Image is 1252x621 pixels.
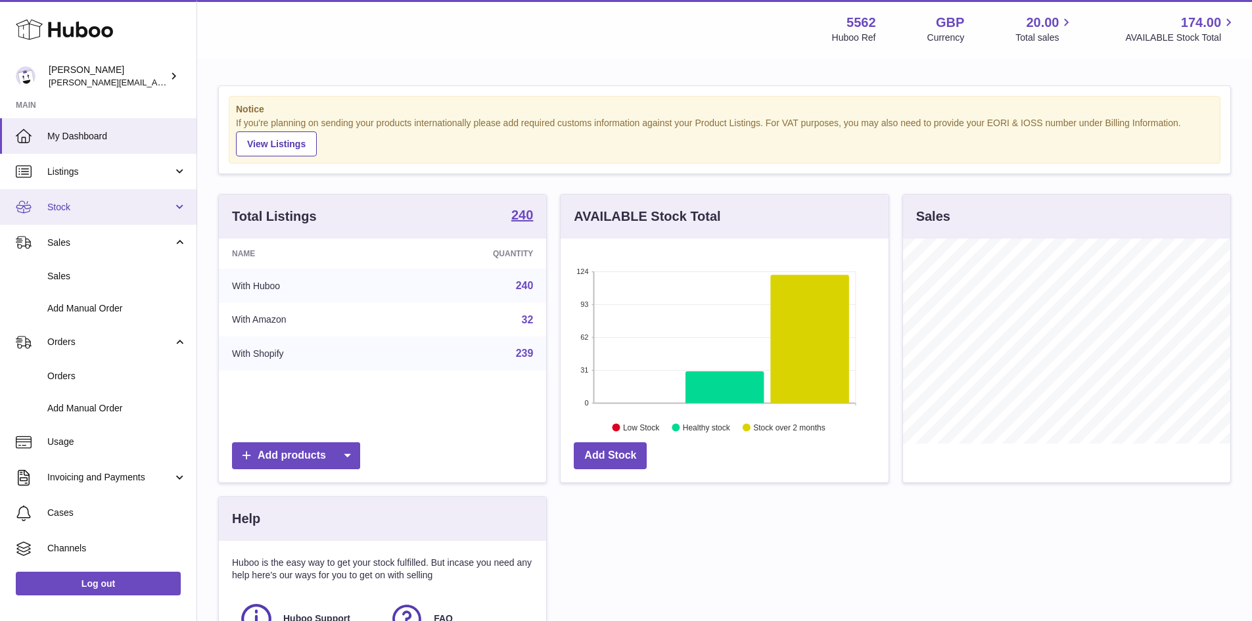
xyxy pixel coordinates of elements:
[916,208,950,225] h3: Sales
[846,14,876,32] strong: 5562
[47,201,173,214] span: Stock
[47,402,187,415] span: Add Manual Order
[754,423,825,432] text: Stock over 2 months
[47,166,173,178] span: Listings
[832,32,876,44] div: Huboo Ref
[47,270,187,283] span: Sales
[236,131,317,156] a: View Listings
[219,269,398,303] td: With Huboo
[927,32,965,44] div: Currency
[232,442,360,469] a: Add products
[16,572,181,595] a: Log out
[219,239,398,269] th: Name
[1125,32,1236,44] span: AVAILABLE Stock Total
[16,66,35,86] img: ketan@vasanticosmetics.com
[232,208,317,225] h3: Total Listings
[47,302,187,315] span: Add Manual Order
[516,348,534,359] a: 239
[511,208,533,224] a: 240
[1125,14,1236,44] a: 174.00 AVAILABLE Stock Total
[683,423,731,432] text: Healthy stock
[47,370,187,382] span: Orders
[47,436,187,448] span: Usage
[516,280,534,291] a: 240
[623,423,660,432] text: Low Stock
[47,237,173,249] span: Sales
[585,399,589,407] text: 0
[574,442,647,469] a: Add Stock
[511,208,533,221] strong: 240
[47,471,173,484] span: Invoicing and Payments
[1015,14,1074,44] a: 20.00 Total sales
[1015,32,1074,44] span: Total sales
[47,542,187,555] span: Channels
[1026,14,1059,32] span: 20.00
[49,77,264,87] span: [PERSON_NAME][EMAIL_ADDRESS][DOMAIN_NAME]
[232,557,533,582] p: Huboo is the easy way to get your stock fulfilled. But incase you need any help here's our ways f...
[219,303,398,337] td: With Amazon
[576,267,588,275] text: 124
[47,507,187,519] span: Cases
[47,130,187,143] span: My Dashboard
[236,103,1213,116] strong: Notice
[522,314,534,325] a: 32
[581,333,589,341] text: 62
[398,239,547,269] th: Quantity
[936,14,964,32] strong: GBP
[219,336,398,371] td: With Shopify
[236,117,1213,156] div: If you're planning on sending your products internationally please add required customs informati...
[49,64,167,89] div: [PERSON_NAME]
[1181,14,1221,32] span: 174.00
[581,366,589,374] text: 31
[581,300,589,308] text: 93
[47,336,173,348] span: Orders
[574,208,720,225] h3: AVAILABLE Stock Total
[232,510,260,528] h3: Help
